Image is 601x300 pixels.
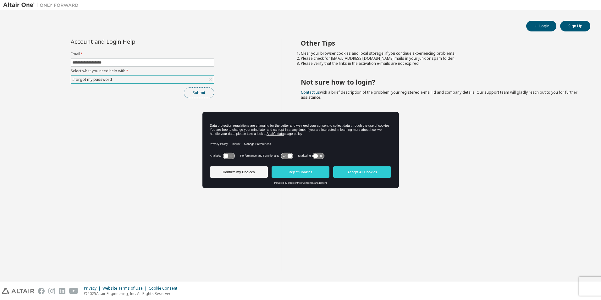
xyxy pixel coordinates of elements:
[301,56,579,61] li: Please check for [EMAIL_ADDRESS][DOMAIN_NAME] mails in your junk or spam folder.
[69,288,78,294] img: youtube.svg
[59,288,65,294] img: linkedin.svg
[71,69,214,74] label: Select what you need help with
[102,286,149,291] div: Website Terms of Use
[3,2,82,8] img: Altair One
[71,52,214,57] label: Email
[84,286,102,291] div: Privacy
[301,61,579,66] li: Please verify that the links in the activation e-mails are not expired.
[48,288,55,294] img: instagram.svg
[301,39,579,47] h2: Other Tips
[526,21,556,31] button: Login
[301,51,579,56] li: Clear your browser cookies and local storage, if you continue experiencing problems.
[301,90,320,95] a: Contact us
[301,78,579,86] h2: Not sure how to login?
[301,90,577,100] span: with a brief description of the problem, your registered e-mail id and company details. Our suppo...
[560,21,590,31] button: Sign Up
[71,39,185,44] div: Account and Login Help
[2,288,34,294] img: altair_logo.svg
[184,87,214,98] button: Submit
[71,76,113,83] div: I forgot my password
[84,291,181,296] p: © 2025 Altair Engineering, Inc. All Rights Reserved.
[149,286,181,291] div: Cookie Consent
[71,76,214,83] div: I forgot my password
[38,288,45,294] img: facebook.svg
